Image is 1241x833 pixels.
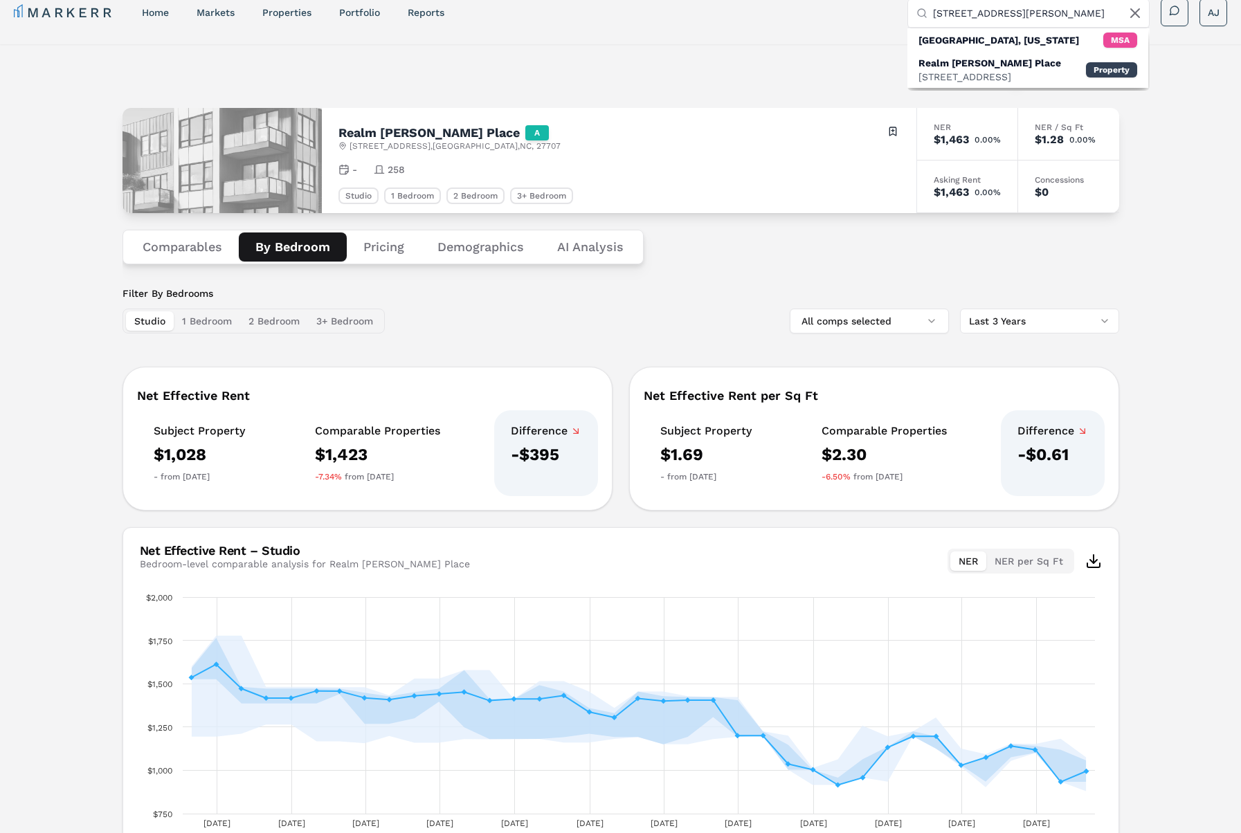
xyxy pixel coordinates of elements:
[154,443,245,466] div: $1,028
[148,637,172,646] text: $1,750
[154,471,245,482] div: - from [DATE]
[314,688,319,694] path: Tuesday, 31 Jan 2023, 1,458.33. Comps Set Studio Average.
[511,443,581,466] div: -$395
[948,818,975,828] text: [DATE]
[1103,33,1137,48] div: MSA
[308,311,381,331] button: 3+ Bedroom
[203,818,230,828] text: [DATE]
[685,697,690,703] path: Tuesday, 30 Apr 2024, 1,405. Comps Set Studio Average.
[238,686,244,691] path: Monday, 31 Oct 2022, 1,472. Comps Set Studio Average.
[725,818,752,828] text: [DATE]
[14,3,114,22] a: MARKERR
[822,443,947,466] div: $2.30
[860,775,865,780] path: Saturday, 30 Nov 2024, 957.33. Comps Set Studio Average.
[1083,769,1089,774] path: Sunday, 31 Aug 2025, 994.7149999999999. Comps Set Studio Average.
[907,52,1148,88] div: Property: Realm Patterson Place
[126,311,174,331] button: Studio
[315,471,440,482] div: from [DATE]
[1022,818,1049,828] text: [DATE]
[561,693,566,698] path: Thursday, 30 Nov 2023, 1,431.67. Comps Set Studio Average.
[361,695,367,701] path: Friday, 31 Mar 2023, 1,418.33. Comps Set Studio Average.
[436,691,442,697] path: Friday, 30 Jun 2023, 1,440.835. Comps Set Studio Average.
[1208,6,1220,19] span: AJ
[918,33,1079,47] div: [GEOGRAPHIC_DATA], [US_STATE]
[934,176,1001,184] div: Asking Rent
[660,698,666,704] path: Sunday, 31 Mar 2024, 1,400. Comps Set Studio Average.
[126,232,239,262] button: Comparables
[123,286,385,300] label: Filter By Bedrooms
[421,232,541,262] button: Demographics
[147,766,172,776] text: $1,000
[875,818,902,828] text: [DATE]
[799,818,826,828] text: [DATE]
[933,733,939,739] path: Friday, 28 Feb 2025, 1,196.25. Comps Set Studio Average.
[958,762,963,768] path: Monday, 31 Mar 2025, 1,029.17. Comps Set Studio Average.
[536,696,542,702] path: Tuesday, 31 Oct 2023, 1,411.67. Comps Set Studio Average.
[644,390,1105,402] div: Net Effective Rent per Sq Ft
[288,695,293,701] path: Saturday, 31 Dec 2022, 1,417. Comps Set Studio Average.
[835,782,840,787] path: Thursday, 31 Oct 2024, 915.75. Comps Set Studio Average.
[918,70,1061,84] div: [STREET_ADDRESS]
[934,123,1001,131] div: NER
[525,125,549,140] div: A
[975,188,1001,196] span: 0.00%
[188,633,1089,794] g: Comp Set Studio 100% of Units, series 3 of 4 with 37 data points.
[278,818,305,828] text: [DATE]
[1008,743,1013,749] path: Saturday, 31 May 2025, 1,140. Comps Set Studio Average.
[352,163,357,176] span: -
[137,390,598,402] div: Net Effective Rent
[147,679,172,689] text: $1,500
[174,311,240,331] button: 1 Bedroom
[660,443,752,466] div: $1.69
[147,723,172,733] text: $1,250
[660,471,752,482] div: - from [DATE]
[986,551,1071,571] button: NER per Sq Ft
[910,733,916,739] path: Friday, 31 Jan 2025, 1,196.25. Comps Set Studio Average.
[934,187,969,198] div: $1,463
[142,7,169,18] a: home
[975,136,1001,144] span: 0.00%
[576,818,603,828] text: [DATE]
[907,28,1148,52] div: MSA: Durham, Kansas
[918,56,1061,70] div: Realm [PERSON_NAME] Place
[710,697,716,703] path: Friday, 31 May 2024, 1,405. Comps Set Studio Average.
[1017,424,1088,438] div: Difference
[1086,62,1137,77] div: Property
[810,767,815,772] path: Monday, 30 Sep 2024, 1,003.75. Comps Set Studio Average.
[408,7,444,18] a: reports
[511,424,581,438] div: Difference
[822,471,851,482] span: -6.50%
[213,661,219,667] path: Friday, 30 Sep 2022, 1,612. Comps Set Studio Average.
[541,232,640,262] button: AI Analysis
[660,424,752,438] div: Subject Property
[386,697,392,702] path: Sunday, 30 Apr 2023, 1,408.33. Comps Set Studio Average.
[790,309,949,333] button: All comps selected
[635,695,640,701] path: Thursday, 29 Feb 2024, 1,415. Comps Set Studio Average.
[426,818,453,828] text: [DATE]
[140,544,470,557] div: Net Effective Rent – Studio
[1032,747,1038,753] path: Monday, 30 Jun 2025, 1,118.54. Comps Set Studio Average.
[153,809,172,819] text: $750
[1017,443,1088,466] div: -$0.61
[262,7,311,18] a: properties
[785,761,790,767] path: Saturday, 31 Aug 2024, 1,036.44. Comps Set Studio Average.
[339,7,380,18] a: Portfolio
[822,424,947,438] div: Comparable Properties
[1035,176,1103,184] div: Concessions
[240,311,308,331] button: 2 Bedroom
[501,818,528,828] text: [DATE]
[1035,123,1103,131] div: NER / Sq Ft
[511,696,516,702] path: Saturday, 30 Sep 2023, 1,411.67. Comps Set Studio Average.
[146,593,172,603] text: $2,000
[1069,136,1096,144] span: 0.00%
[188,675,194,680] path: Wednesday, 31 Aug 2022, 1,536. Comps Set Studio Average.
[154,424,245,438] div: Subject Property
[338,127,520,139] h2: Realm [PERSON_NAME] Place
[338,187,379,204] div: Studio
[446,187,505,204] div: 2 Bedroom
[934,134,969,145] div: $1,463
[1035,187,1049,198] div: $0
[315,443,440,466] div: $1,423
[315,471,342,482] span: -7.34%
[336,688,342,694] path: Tuesday, 28 Feb 2023, 1,456.67. Comps Set Studio Average.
